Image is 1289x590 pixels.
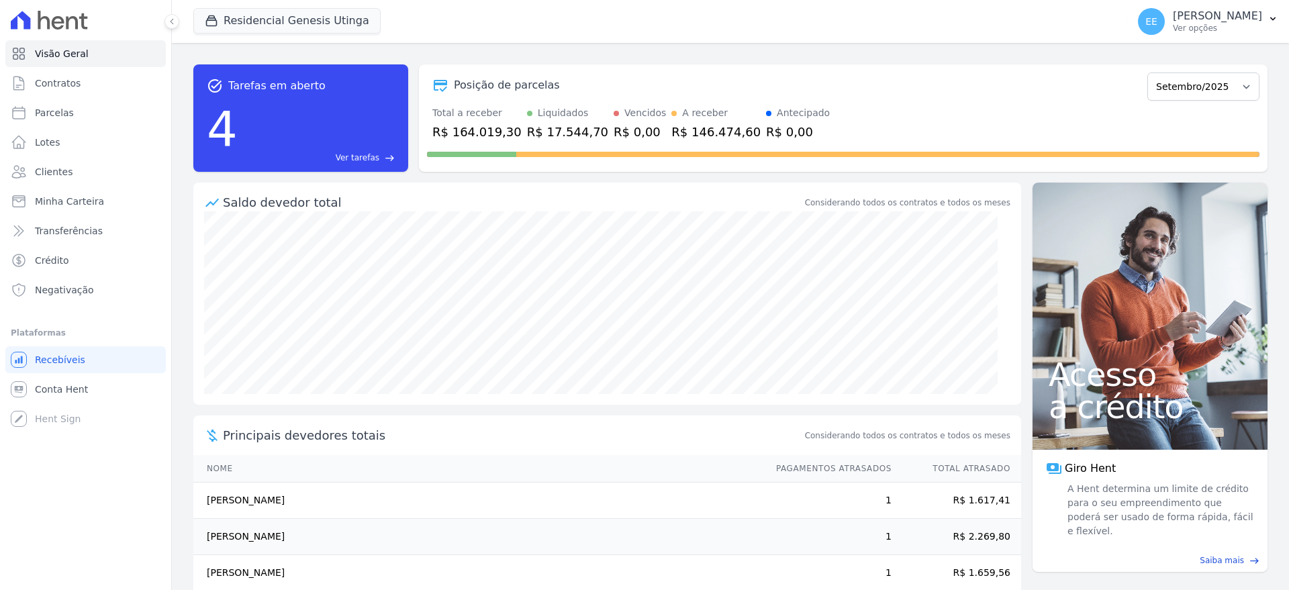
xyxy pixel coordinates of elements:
[207,78,223,94] span: task_alt
[763,483,892,519] td: 1
[193,519,763,555] td: [PERSON_NAME]
[243,152,395,164] a: Ver tarefas east
[805,430,1010,442] span: Considerando todos os contratos e todos os meses
[5,376,166,403] a: Conta Hent
[1065,460,1116,477] span: Giro Hent
[454,77,560,93] div: Posição de parcelas
[1127,3,1289,40] button: EE [PERSON_NAME] Ver opções
[892,483,1021,519] td: R$ 1.617,41
[35,136,60,149] span: Lotes
[5,158,166,185] a: Clientes
[1049,391,1251,423] span: a crédito
[193,483,763,519] td: [PERSON_NAME]
[763,455,892,483] th: Pagamentos Atrasados
[5,70,166,97] a: Contratos
[1200,554,1244,567] span: Saiba mais
[35,383,88,396] span: Conta Hent
[35,165,73,179] span: Clientes
[35,77,81,90] span: Contratos
[228,78,326,94] span: Tarefas em aberto
[5,346,166,373] a: Recebíveis
[527,123,608,141] div: R$ 17.544,70
[432,106,522,120] div: Total a receber
[35,195,104,208] span: Minha Carteira
[35,283,94,297] span: Negativação
[207,94,238,164] div: 4
[193,8,381,34] button: Residencial Genesis Utinga
[35,254,69,267] span: Crédito
[5,217,166,244] a: Transferências
[5,129,166,156] a: Lotes
[35,224,103,238] span: Transferências
[35,47,89,60] span: Visão Geral
[624,106,666,120] div: Vencidos
[336,152,379,164] span: Ver tarefas
[5,188,166,215] a: Minha Carteira
[5,277,166,303] a: Negativação
[223,426,802,444] span: Principais devedores totais
[5,247,166,274] a: Crédito
[1249,556,1259,566] span: east
[223,193,802,211] div: Saldo devedor total
[385,153,395,163] span: east
[614,123,666,141] div: R$ 0,00
[1041,554,1259,567] a: Saiba mais east
[777,106,830,120] div: Antecipado
[1065,482,1254,538] span: A Hent determina um limite de crédito para o seu empreendimento que poderá ser usado de forma ráp...
[5,40,166,67] a: Visão Geral
[682,106,728,120] div: A receber
[805,197,1010,209] div: Considerando todos os contratos e todos os meses
[1049,358,1251,391] span: Acesso
[766,123,830,141] div: R$ 0,00
[5,99,166,126] a: Parcelas
[1173,23,1262,34] p: Ver opções
[432,123,522,141] div: R$ 164.019,30
[11,325,160,341] div: Plataformas
[671,123,761,141] div: R$ 146.474,60
[763,519,892,555] td: 1
[892,455,1021,483] th: Total Atrasado
[1173,9,1262,23] p: [PERSON_NAME]
[1145,17,1157,26] span: EE
[193,455,763,483] th: Nome
[892,519,1021,555] td: R$ 2.269,80
[35,353,85,366] span: Recebíveis
[538,106,589,120] div: Liquidados
[35,106,74,119] span: Parcelas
